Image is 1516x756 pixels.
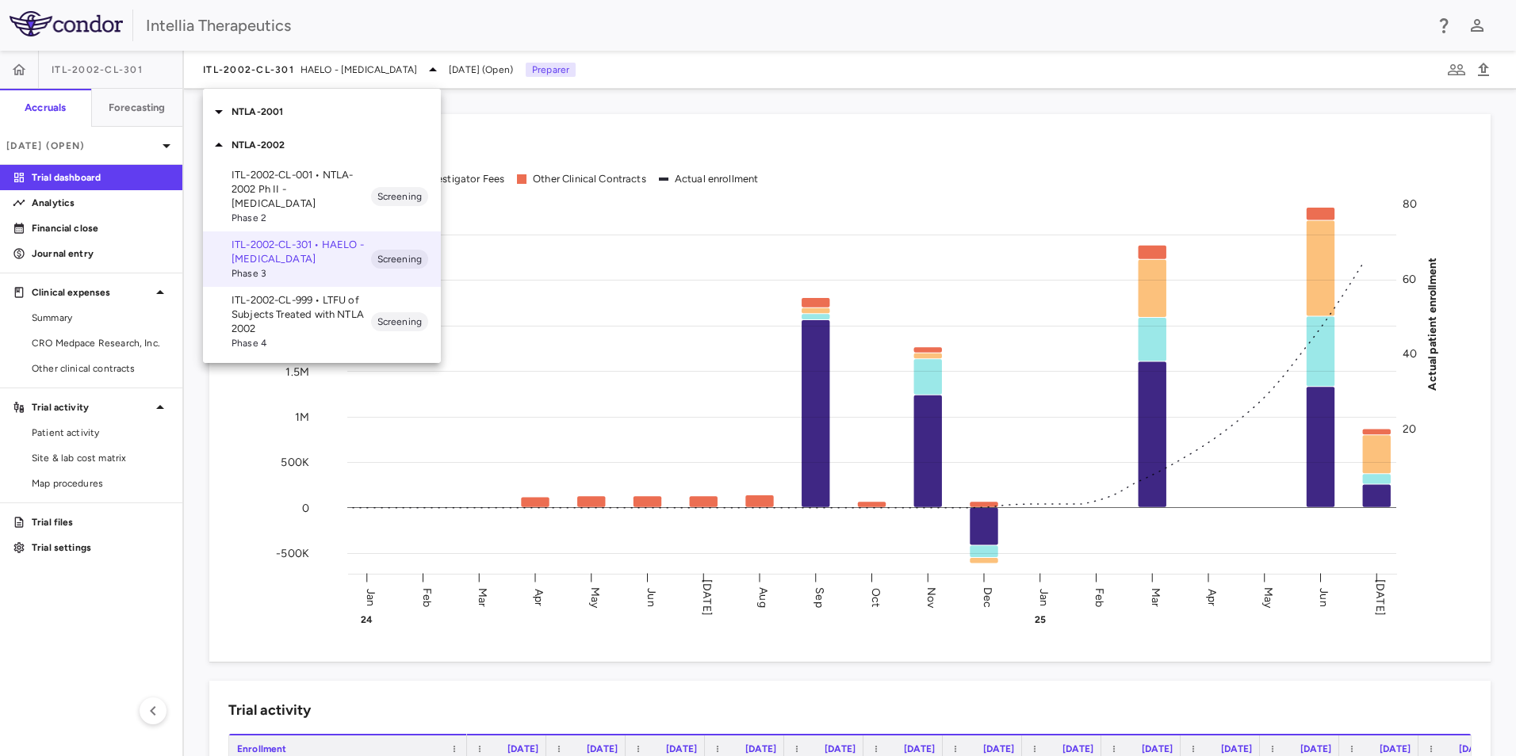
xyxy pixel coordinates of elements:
[371,189,428,204] span: Screening
[371,315,428,329] span: Screening
[232,105,441,119] p: NTLA-2001
[203,95,441,128] div: NTLA-2001
[232,211,371,225] span: Phase 2
[203,231,441,287] div: ITL-2002-CL-301 • HAELO - [MEDICAL_DATA]Phase 3Screening
[371,252,428,266] span: Screening
[203,128,441,162] div: NTLA-2002
[232,238,371,266] p: ITL-2002-CL-301 • HAELO - [MEDICAL_DATA]
[232,293,371,336] p: ITL-2002-CL-999 • LTFU of Subjects Treated with NTLA 2002
[232,138,441,152] p: NTLA-2002
[232,336,371,350] span: Phase 4
[203,287,441,357] div: ITL-2002-CL-999 • LTFU of Subjects Treated with NTLA 2002Phase 4Screening
[232,266,371,281] span: Phase 3
[232,168,371,211] p: ITL-2002-CL-001 • NTLA-2002 Ph II - [MEDICAL_DATA]
[203,162,441,231] div: ITL-2002-CL-001 • NTLA-2002 Ph II - [MEDICAL_DATA]Phase 2Screening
